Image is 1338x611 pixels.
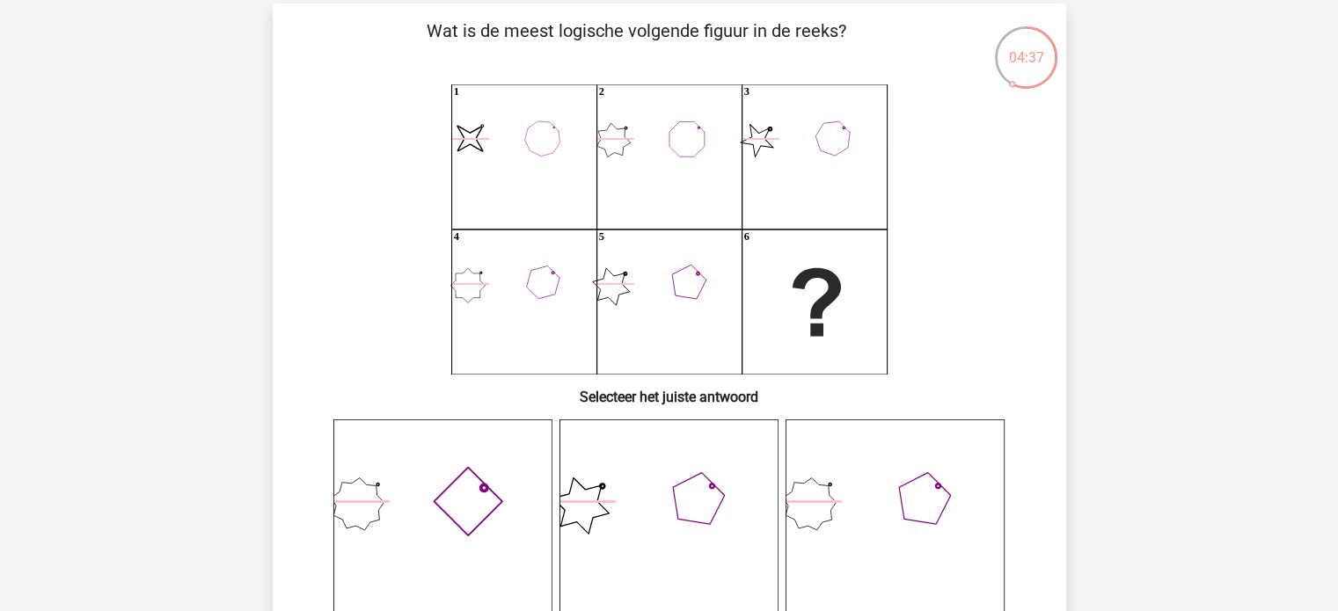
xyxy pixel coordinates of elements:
text: 6 [743,231,749,244]
p: Wat is de meest logische volgende figuur in de reeks? [301,18,972,70]
text: 4 [453,231,458,244]
h6: Selecteer het juiste antwoord [301,375,1038,405]
div: 04:37 [993,25,1059,69]
text: 3 [743,86,749,98]
text: 1 [453,86,458,98]
text: 2 [598,86,603,98]
text: 5 [598,231,603,244]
